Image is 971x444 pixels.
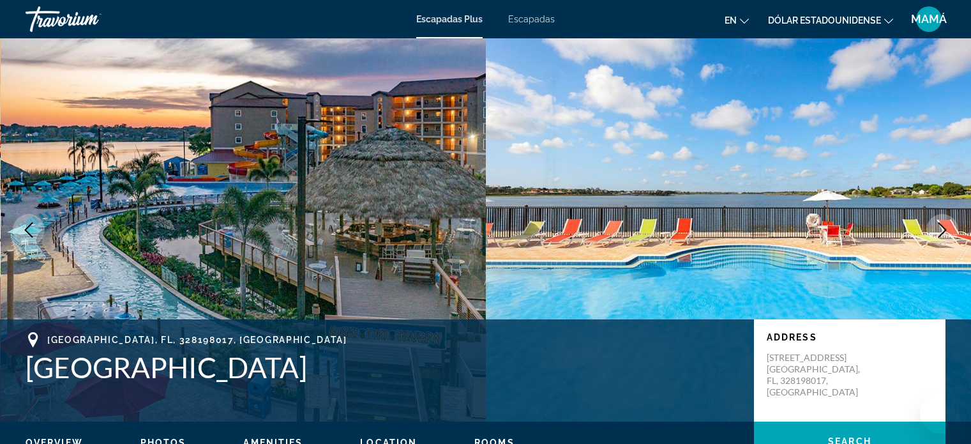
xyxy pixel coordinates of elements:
font: en [725,15,737,26]
font: Dólar estadounidense [768,15,881,26]
button: Cambiar idioma [725,11,749,29]
a: Escapadas Plus [416,14,483,24]
a: Escapadas [508,14,555,24]
button: Cambiar moneda [768,11,893,29]
font: MAMÁ [911,12,947,26]
p: Address [767,332,933,342]
span: [GEOGRAPHIC_DATA], FL, 328198017, [GEOGRAPHIC_DATA] [47,335,347,345]
iframe: Botón para iniciar la ventana de mensajería [920,393,961,434]
button: Next image [926,214,958,246]
p: [STREET_ADDRESS] [GEOGRAPHIC_DATA], FL, 328198017, [GEOGRAPHIC_DATA] [767,352,869,398]
button: Previous image [13,214,45,246]
a: Travorium [26,3,153,36]
h1: [GEOGRAPHIC_DATA] [26,351,741,384]
button: Menú de usuario [912,6,945,33]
